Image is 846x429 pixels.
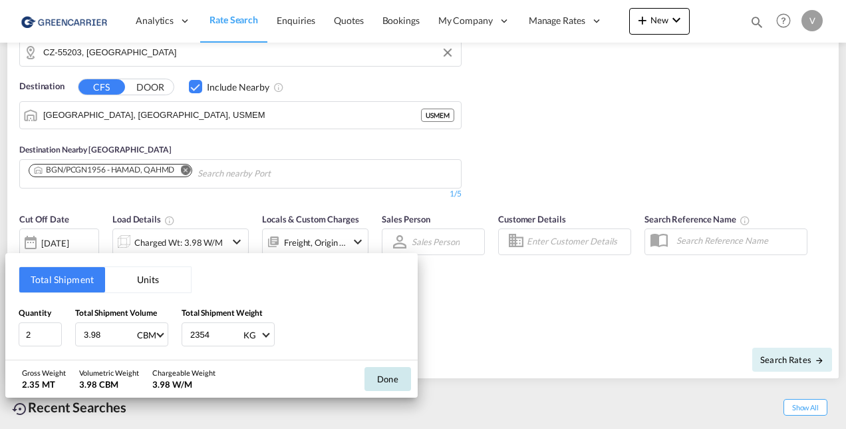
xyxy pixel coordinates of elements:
[364,367,411,391] button: Done
[152,378,215,390] div: 3.98 W/M
[243,330,256,340] div: KG
[82,323,136,346] input: Enter volume
[19,322,62,346] input: Qty
[75,308,157,318] span: Total Shipment Volume
[182,308,263,318] span: Total Shipment Weight
[19,267,105,292] button: Total Shipment
[19,308,51,318] span: Quantity
[105,267,191,292] button: Units
[137,330,156,340] div: CBM
[189,323,242,346] input: Enter weight
[79,368,139,378] div: Volumetric Weight
[22,378,66,390] div: 2.35 MT
[152,368,215,378] div: Chargeable Weight
[79,378,139,390] div: 3.98 CBM
[22,368,66,378] div: Gross Weight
